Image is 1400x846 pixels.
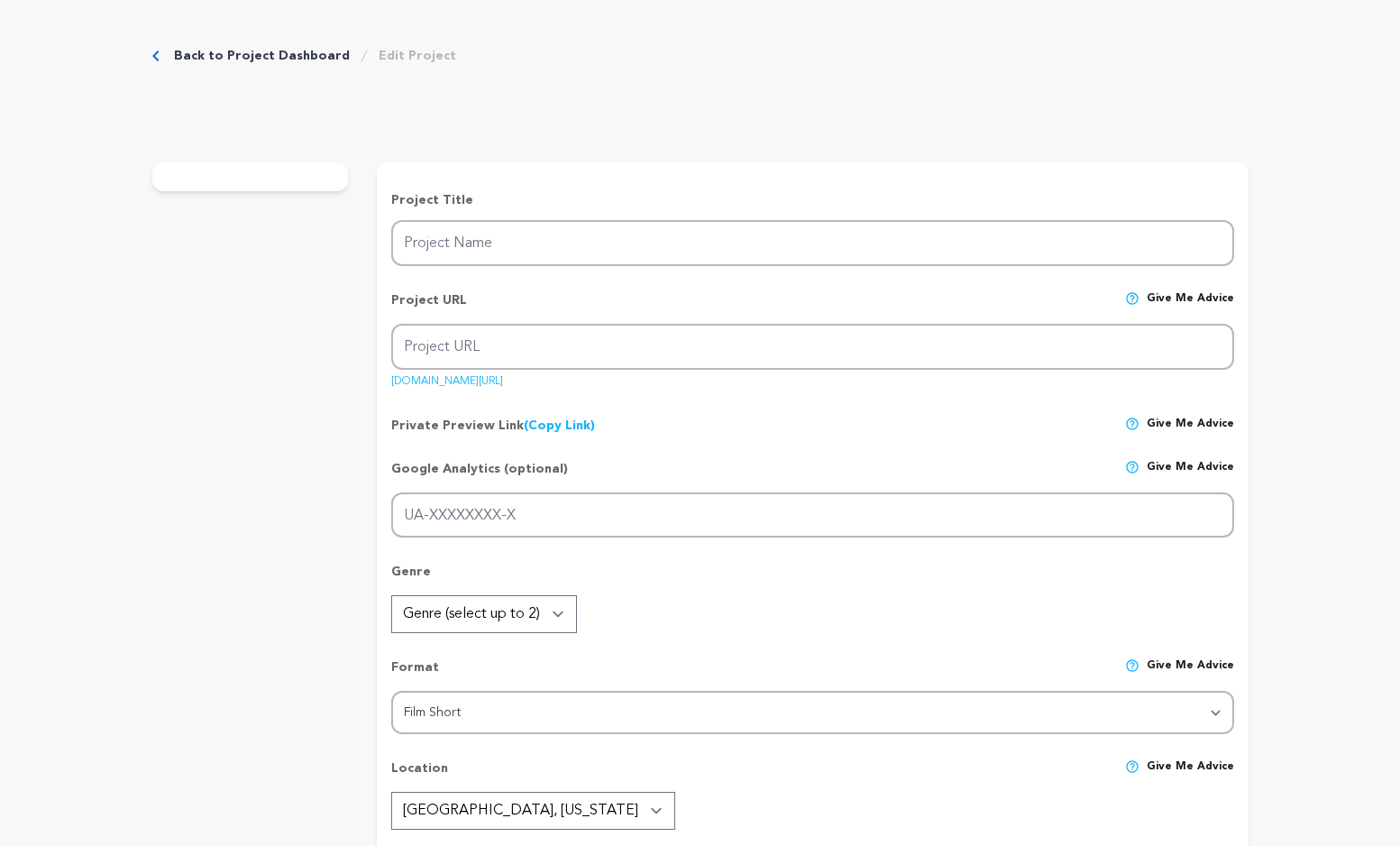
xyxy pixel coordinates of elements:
img: help-circle.svg [1125,291,1139,306]
p: Format [391,658,439,691]
img: help-circle.svg [1125,759,1139,774]
img: help-circle.svg [1125,460,1139,474]
input: UA-XXXXXXXX-X [391,492,1233,538]
p: Project Title [391,191,1233,209]
input: Project Name [391,220,1233,266]
img: help-circle.svg [1125,658,1139,673]
span: Give me advice [1147,759,1234,792]
a: (Copy Link) [524,419,595,432]
span: Give me advice [1147,417,1234,435]
div: Breadcrumb [152,47,456,65]
p: Google Analytics (optional) [391,460,568,492]
span: Give me advice [1147,658,1234,691]
a: [DOMAIN_NAME][URL] [391,369,503,387]
a: Edit Project [379,47,456,65]
p: Location [391,759,448,792]
p: Project URL [391,291,467,324]
a: Back to Project Dashboard [174,47,350,65]
p: Private Preview Link [391,417,595,435]
p: Genre [391,563,1233,595]
input: Project URL [391,324,1233,370]
span: Give me advice [1147,291,1234,324]
img: help-circle.svg [1125,417,1139,431]
span: Give me advice [1147,460,1234,492]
